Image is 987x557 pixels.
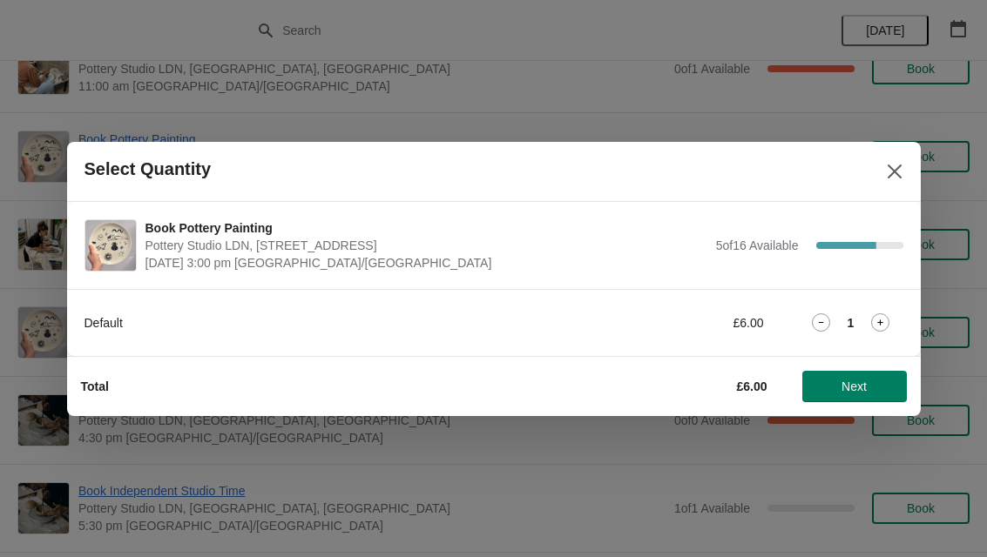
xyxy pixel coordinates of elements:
span: [DATE] 3:00 pm [GEOGRAPHIC_DATA]/[GEOGRAPHIC_DATA] [145,254,707,272]
strong: £6.00 [736,379,767,393]
span: Pottery Studio LDN, [STREET_ADDRESS] [145,237,707,254]
div: £6.00 [603,314,764,332]
button: Next [802,371,907,402]
strong: 1 [848,314,855,332]
span: Book Pottery Painting [145,219,707,237]
div: Default [85,314,568,332]
button: Close [879,156,910,187]
strong: Total [81,379,109,393]
h2: Select Quantity [85,159,212,179]
img: Book Pottery Painting | Pottery Studio LDN, Unit 1.3, Building A4, 10 Monro Way, London, SE10 0EJ... [85,220,136,271]
span: Next [842,379,867,393]
span: 5 of 16 Available [716,238,799,252]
